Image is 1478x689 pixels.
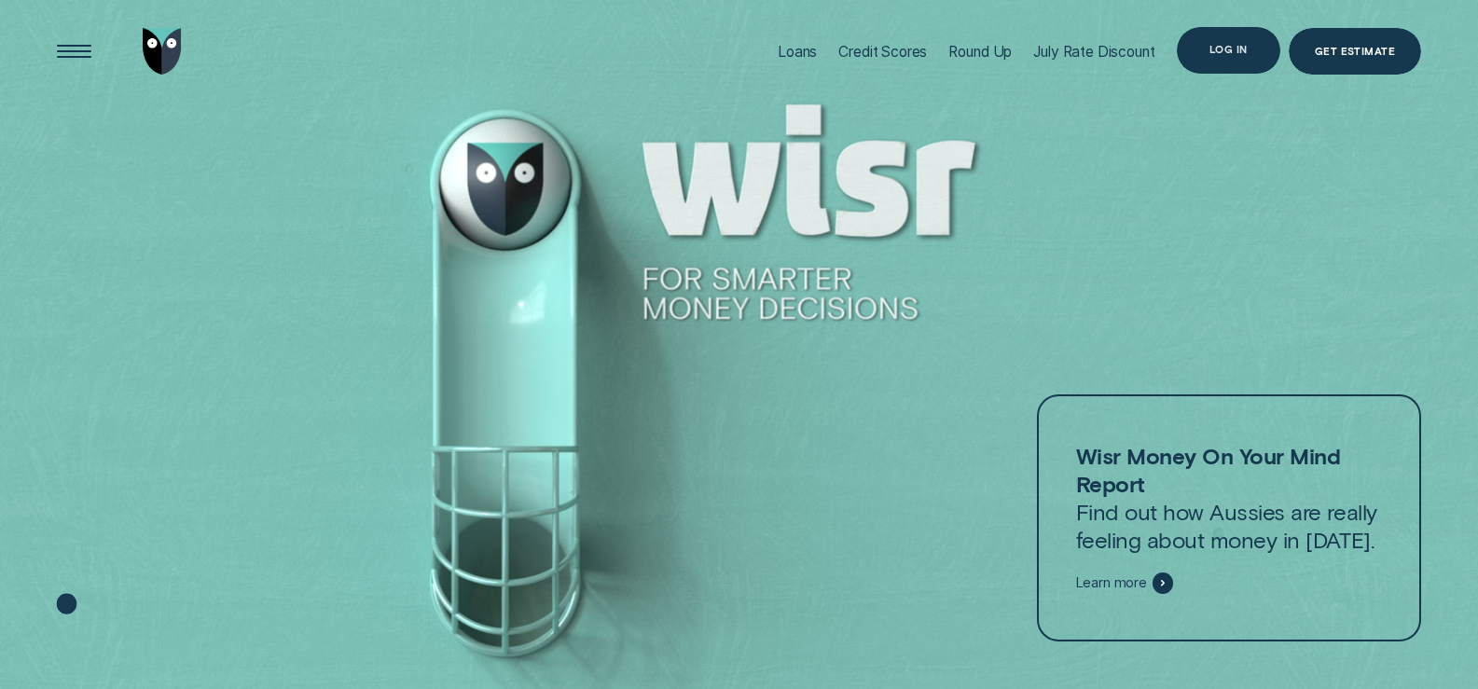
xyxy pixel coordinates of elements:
div: Credit Scores [838,43,927,61]
strong: Wisr Money On Your Mind Report [1076,442,1341,497]
button: Log in [1177,27,1280,74]
div: Log in [1209,46,1248,55]
a: Wisr Money On Your Mind ReportFind out how Aussies are really feeling about money in [DATE].Learn... [1037,394,1421,641]
p: Find out how Aussies are really feeling about money in [DATE]. [1076,442,1383,554]
a: Get Estimate [1289,28,1421,75]
img: Wisr [143,28,182,75]
button: Open Menu [51,28,98,75]
div: July Rate Discount [1033,43,1154,61]
span: Learn more [1076,574,1148,592]
div: Round Up [948,43,1012,61]
div: Loans [778,43,817,61]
